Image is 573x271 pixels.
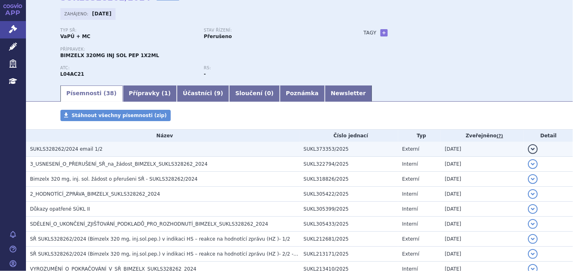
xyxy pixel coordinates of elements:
th: Detail [524,130,573,142]
td: SUKL318826/2025 [300,172,398,187]
span: 0 [267,90,271,96]
span: Důkazy opatřené SÚKL II [30,206,90,212]
button: detail [528,144,538,154]
th: Číslo jednací [300,130,398,142]
strong: - [204,71,206,77]
td: SUKL305399/2025 [300,202,398,217]
p: ATC: [60,66,196,70]
strong: Přerušeno [204,34,232,39]
span: 38 [106,90,114,96]
a: + [380,29,388,36]
strong: VaPÚ + MC [60,34,90,39]
p: Typ SŘ: [60,28,196,33]
td: [DATE] [441,247,524,262]
span: SŘ SUKLS328262/2024 (Bimzelx 320 mg, inj.sol.pep.) v indikaci HS – reakce na hodnotící zprávu (HZ... [30,251,402,257]
span: Externí [402,251,419,257]
td: [DATE] [441,142,524,157]
span: 9 [217,90,221,96]
button: detail [528,189,538,199]
span: 1 [164,90,168,96]
span: SŘ SUKLS328262/2024 (Bimzelx 320 mg, inj.sol.pep.) v indikaci HS – reakce na hodnotící zprávu (HZ... [30,236,290,242]
strong: BIMEKIZUMAB [60,71,84,77]
button: detail [528,249,538,259]
td: SUKL305422/2025 [300,187,398,202]
strong: [DATE] [92,11,112,17]
th: Název [26,130,300,142]
button: detail [528,174,538,184]
th: Typ [398,130,441,142]
td: SUKL373353/2025 [300,142,398,157]
td: SUKL213171/2025 [300,247,398,262]
span: Externí [402,176,419,182]
p: Přípravek: [60,47,348,52]
span: SDĚLENÍ_O_UKONČENÍ_ZJIŠŤOVÁNÍ_PODKLADŮ_PRO_ROZHODNUTÍ_BIMZELX_SUKLS328262_2024 [30,221,268,227]
th: Zveřejněno [441,130,524,142]
span: Interní [402,206,418,212]
button: detail [528,159,538,169]
span: Externí [402,146,419,152]
span: Interní [402,161,418,167]
td: [DATE] [441,202,524,217]
p: Stav řízení: [204,28,339,33]
a: Účastníci (9) [177,85,229,102]
td: SUKL212681/2025 [300,232,398,247]
a: Poznámka [280,85,325,102]
span: SUKLS328262/2024 email 1/2 [30,146,103,152]
a: Sloučení (0) [229,85,279,102]
td: [DATE] [441,217,524,232]
span: BIMZELX 320MG INJ SOL PEP 1X2ML [60,53,159,58]
a: Písemnosti (38) [60,85,123,102]
span: Zahájeno: [64,11,90,17]
a: Newsletter [325,85,372,102]
td: SUKL322794/2025 [300,157,398,172]
td: [DATE] [441,187,524,202]
a: Stáhnout všechny písemnosti (zip) [60,110,171,121]
span: Stáhnout všechny písemnosti (zip) [72,113,167,118]
td: [DATE] [441,232,524,247]
span: Externí [402,236,419,242]
span: Bimzelx 320 mg, inj. sol. žádost o přerušeni SŘ - SUKLS328262/2024 [30,176,197,182]
td: [DATE] [441,157,524,172]
span: Interní [402,221,418,227]
td: [DATE] [441,172,524,187]
span: 2_HODNOTÍCÍ_ZPRÁVA_BIMZELX_SUKLS328262_2024 [30,191,160,197]
td: SUKL305433/2025 [300,217,398,232]
button: detail [528,204,538,214]
button: detail [528,219,538,229]
span: 3_USNESENÍ_O_PŘERUŠENÍ_SŘ_na_žádost_BIMZELX_SUKLS328262_2024 [30,161,208,167]
abbr: (?) [497,133,503,139]
p: RS: [204,66,339,70]
button: detail [528,234,538,244]
a: Přípravky (1) [123,85,177,102]
h3: Tagy [364,28,377,38]
span: Interní [402,191,418,197]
